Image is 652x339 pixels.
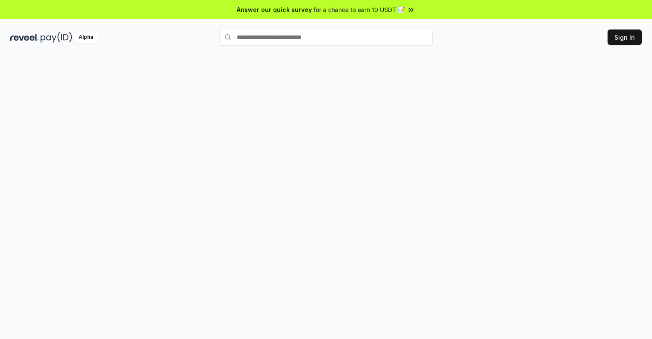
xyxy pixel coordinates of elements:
[237,5,312,14] span: Answer our quick survey
[10,32,39,43] img: reveel_dark
[608,29,642,45] button: Sign In
[41,32,72,43] img: pay_id
[314,5,405,14] span: for a chance to earn 10 USDT 📝
[74,32,98,43] div: Alpha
